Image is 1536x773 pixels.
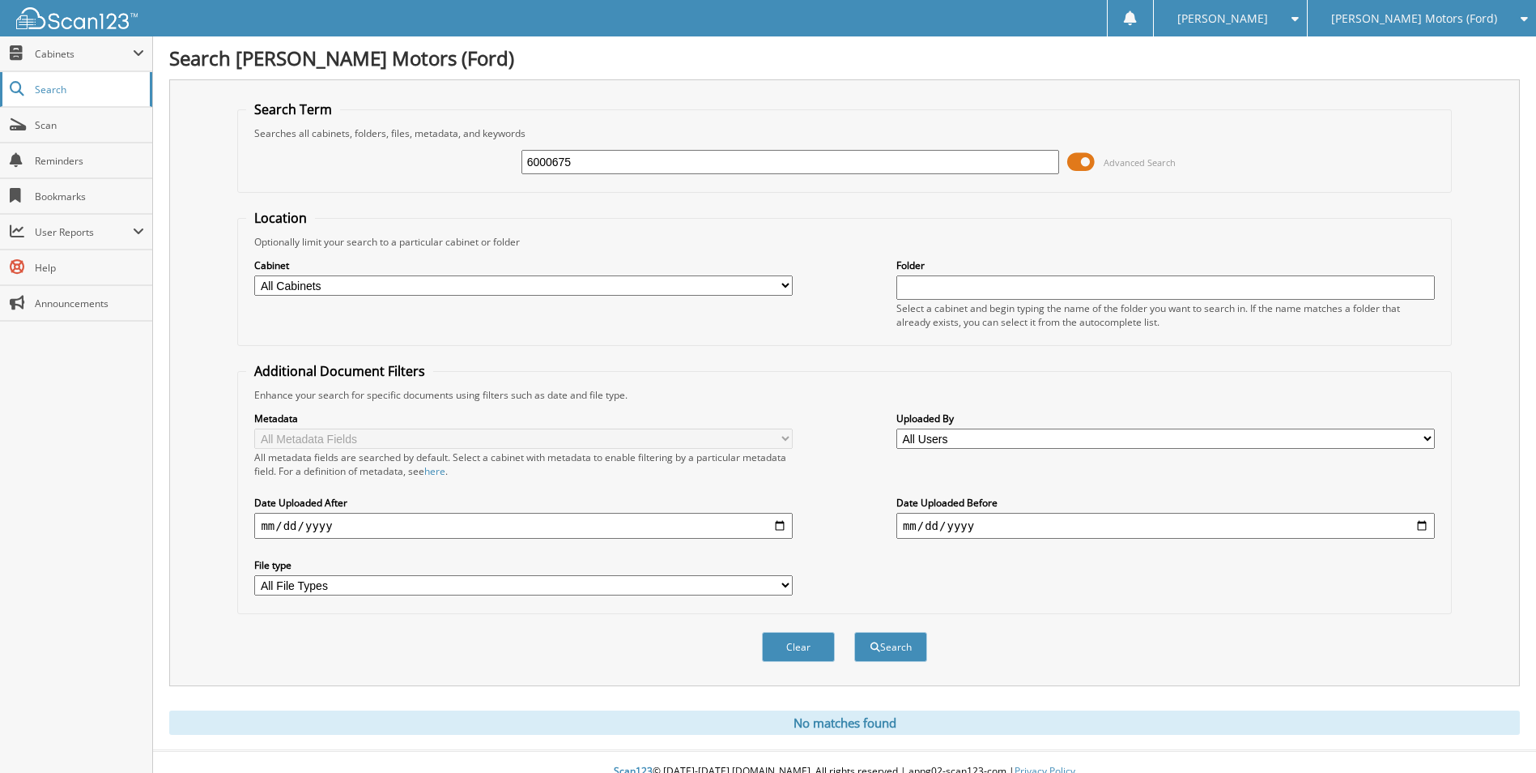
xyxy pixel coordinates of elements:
[254,513,793,539] input: start
[1331,14,1497,23] span: [PERSON_NAME] Motors (Ford)
[762,632,835,662] button: Clear
[896,513,1435,539] input: end
[169,45,1520,71] h1: Search [PERSON_NAME] Motors (Ford)
[35,225,133,239] span: User Reports
[35,83,142,96] span: Search
[35,47,133,61] span: Cabinets
[424,464,445,478] a: here
[896,412,1435,425] label: Uploaded By
[254,558,793,572] label: File type
[254,258,793,272] label: Cabinet
[254,412,793,425] label: Metadata
[16,7,138,29] img: scan123-logo-white.svg
[246,235,1442,249] div: Optionally limit your search to a particular cabinet or folder
[35,118,144,132] span: Scan
[35,261,144,275] span: Help
[1455,695,1536,773] iframe: Chat Widget
[246,362,433,380] legend: Additional Document Filters
[1104,156,1176,169] span: Advanced Search
[35,190,144,203] span: Bookmarks
[896,496,1435,510] label: Date Uploaded Before
[246,209,315,227] legend: Location
[169,711,1520,735] div: No matches found
[896,301,1435,329] div: Select a cabinet and begin typing the name of the folder you want to search in. If the name match...
[896,258,1435,272] label: Folder
[254,496,793,510] label: Date Uploaded After
[35,154,144,168] span: Reminders
[246,126,1442,140] div: Searches all cabinets, folders, files, metadata, and keywords
[246,100,340,118] legend: Search Term
[246,388,1442,402] div: Enhance your search for specific documents using filters such as date and file type.
[254,451,793,478] div: All metadata fields are searched by default. Select a cabinet with metadata to enable filtering b...
[1177,14,1268,23] span: [PERSON_NAME]
[35,297,144,310] span: Announcements
[854,632,927,662] button: Search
